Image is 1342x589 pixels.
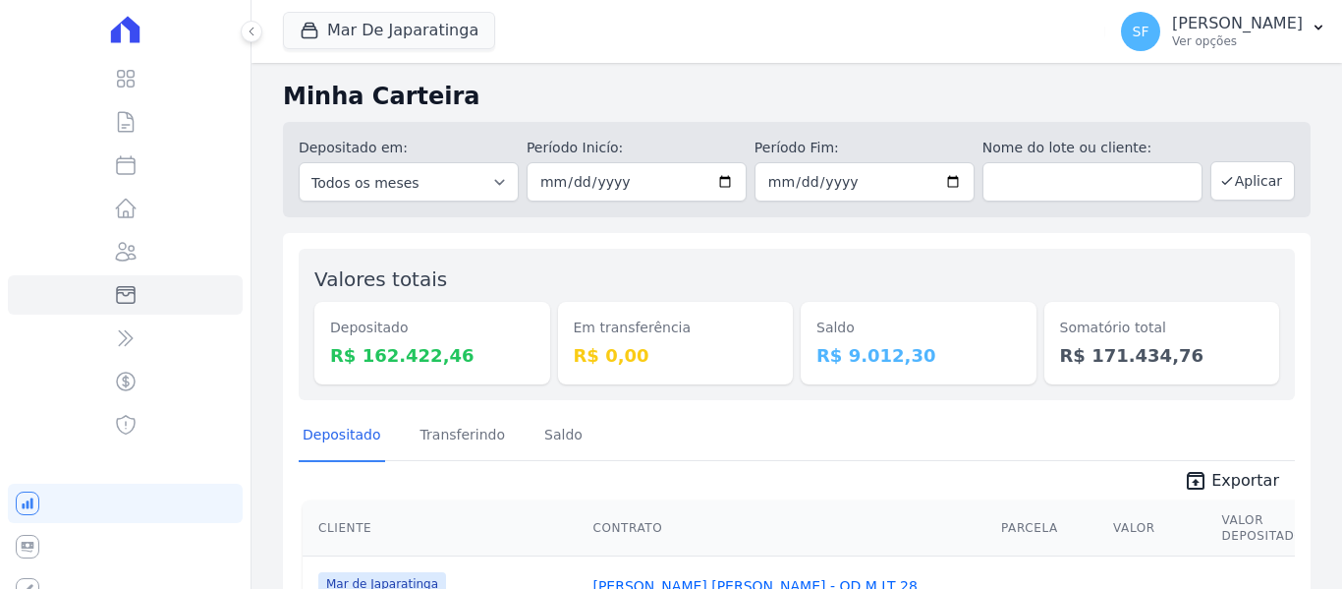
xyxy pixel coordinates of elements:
[283,12,495,49] button: Mar De Japaratinga
[755,138,975,158] label: Período Fim:
[1105,4,1342,59] button: SF [PERSON_NAME] Ver opções
[527,138,747,158] label: Período Inicío:
[816,318,1021,338] dt: Saldo
[1133,25,1149,38] span: SF
[540,411,587,462] a: Saldo
[1060,342,1264,369] dd: R$ 171.434,76
[1211,469,1279,493] span: Exportar
[993,501,1105,557] th: Parcela
[299,140,408,155] label: Depositado em:
[1172,33,1303,49] p: Ver opções
[585,501,993,557] th: Contrato
[1060,318,1264,338] dt: Somatório total
[1172,14,1303,33] p: [PERSON_NAME]
[299,411,385,462] a: Depositado
[1168,469,1295,497] a: unarchive Exportar
[1105,501,1213,557] th: Valor
[417,411,510,462] a: Transferindo
[574,318,778,338] dt: Em transferência
[816,342,1021,369] dd: R$ 9.012,30
[283,79,1311,114] h2: Minha Carteira
[330,342,534,369] dd: R$ 162.422,46
[314,267,447,291] label: Valores totais
[574,342,778,369] dd: R$ 0,00
[1210,161,1295,201] button: Aplicar
[982,138,1202,158] label: Nome do lote ou cliente:
[1184,469,1207,493] i: unarchive
[303,501,585,557] th: Cliente
[1213,501,1321,557] th: Valor Depositado
[330,318,534,338] dt: Depositado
